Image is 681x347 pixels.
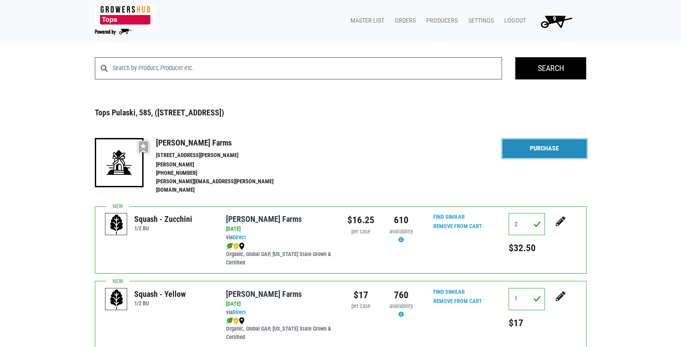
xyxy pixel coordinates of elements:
[95,6,156,25] img: 279edf242af8f9d49a69d9d2afa010fb.png
[95,108,587,118] h3: Tops Pulaski, 585, ([STREET_ADDRESS])
[347,288,374,302] div: $17
[233,309,246,315] a: Direct
[233,234,246,241] a: Direct
[134,225,192,232] h6: 1/2 BU
[226,316,334,342] div: Organic, Global GAP, [US_STATE] State Grown & Certified
[233,243,239,250] img: safety-e55c860ca8c00a9c171001a62a92dabd.png
[389,228,413,235] span: availability
[226,214,302,224] a: [PERSON_NAME] Farms
[537,12,576,30] img: Cart
[497,12,529,29] a: Logout
[347,213,374,227] div: $16.25
[433,213,465,220] a: Find Similar
[226,233,334,242] div: via
[388,12,419,29] a: Orders
[529,12,580,30] a: 9
[509,213,545,235] input: Qty
[226,308,334,317] div: via
[226,300,334,308] div: [DATE]
[105,213,128,236] img: placeholder-variety-43d6402dacf2d531de610a020419775a.svg
[347,228,374,236] div: per case
[428,221,487,232] input: Remove From Cart
[226,225,334,233] div: [DATE]
[389,303,413,309] span: availability
[343,12,388,29] a: Master List
[156,177,292,194] li: [PERSON_NAME][EMAIL_ADDRESS][PERSON_NAME][DOMAIN_NAME]
[134,300,186,307] h6: 1/2 BU
[226,289,302,299] a: [PERSON_NAME] Farms
[226,317,233,324] img: leaf-e5c59151409436ccce96b2ca1b28e03c.png
[428,296,487,307] input: Remove From Cart
[226,243,233,250] img: leaf-e5c59151409436ccce96b2ca1b28e03c.png
[156,151,292,160] li: [STREET_ADDRESS][PERSON_NAME]
[156,138,292,148] h4: [PERSON_NAME] Farms
[239,317,245,324] img: map_marker-0e94453035b3232a4d21701695807de9.png
[502,139,587,158] a: Purchase
[95,138,144,187] img: 19-7441ae2ccb79c876ff41c34f3bd0da69.png
[156,169,292,177] li: [PHONE_NUMBER]
[105,288,128,311] img: placeholder-variety-43d6402dacf2d531de610a020419775a.svg
[134,213,192,225] div: Squash - Zucchini
[553,15,556,23] span: 9
[515,57,586,79] input: Search
[419,12,461,29] a: Producers
[388,213,415,227] div: 610
[113,57,502,79] input: Search by Product, Producer etc.
[388,288,415,302] div: 760
[239,243,245,250] img: map_marker-0e94453035b3232a4d21701695807de9.png
[509,288,545,310] input: Qty
[433,288,465,295] a: Find Similar
[509,317,545,329] h5: $17
[509,242,545,254] h5: $32.50
[233,317,239,324] img: safety-e55c860ca8c00a9c171001a62a92dabd.png
[156,161,292,169] li: [PERSON_NAME]
[134,288,186,300] div: Squash - Yellow
[461,12,497,29] a: Settings
[226,242,334,267] div: Organic, Global GAP, [US_STATE] State Grown & Certified
[95,29,132,35] img: Powered by Big Wheelbarrow
[347,302,374,311] div: per case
